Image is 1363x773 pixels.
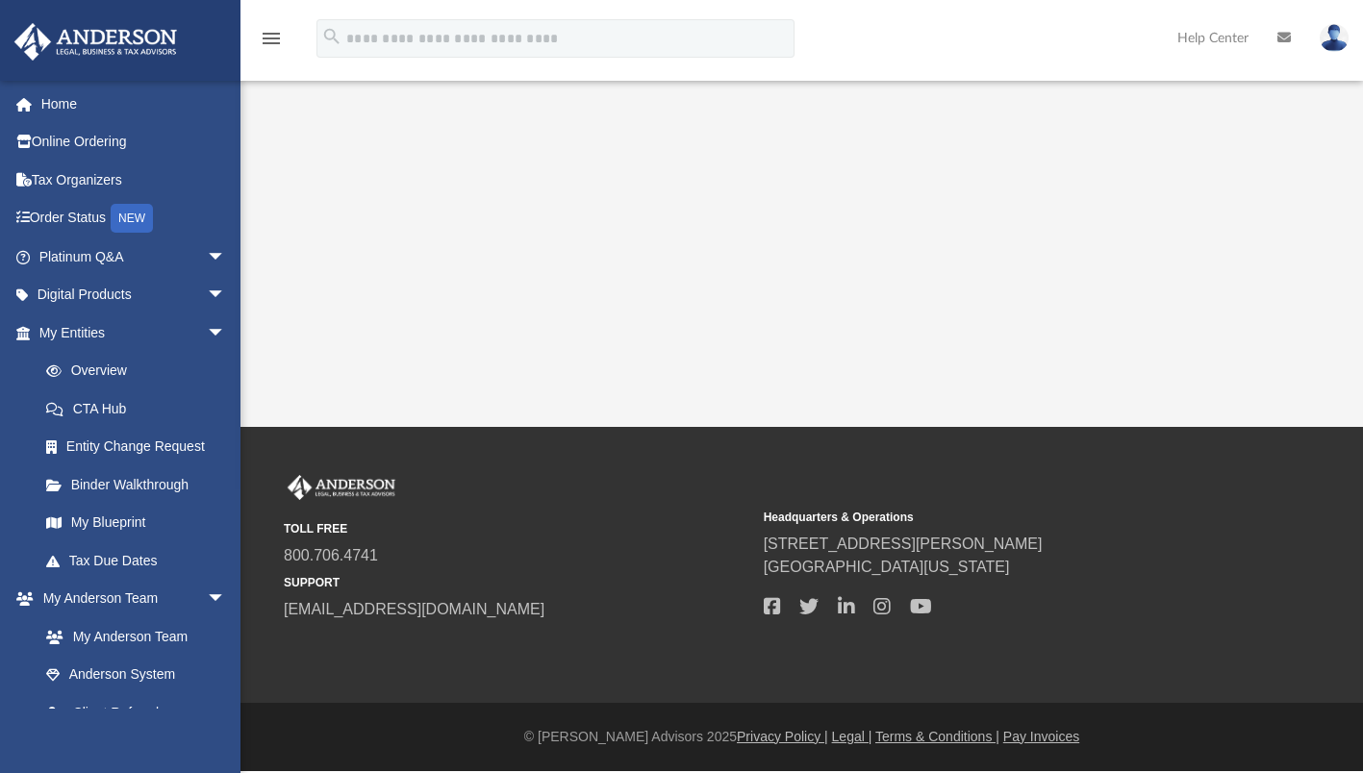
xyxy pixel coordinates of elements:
span: arrow_drop_down [207,276,245,315]
a: CTA Hub [27,389,255,428]
a: Entity Change Request [27,428,255,466]
span: arrow_drop_down [207,580,245,619]
div: © [PERSON_NAME] Advisors 2025 [240,727,1363,747]
a: Home [13,85,255,123]
a: [STREET_ADDRESS][PERSON_NAME] [764,536,1043,552]
i: search [321,26,342,47]
a: My Blueprint [27,504,245,542]
small: TOLL FREE [284,520,750,537]
a: Order StatusNEW [13,199,255,238]
span: arrow_drop_down [207,237,245,277]
a: Digital Productsarrow_drop_down [13,276,255,314]
img: Anderson Advisors Platinum Portal [9,23,183,61]
a: Anderson System [27,656,245,694]
a: Binder Walkthrough [27,465,255,504]
a: My Anderson Teamarrow_drop_down [13,580,245,618]
a: [EMAIL_ADDRESS][DOMAIN_NAME] [284,601,544,617]
a: Privacy Policy | [737,729,828,744]
a: [GEOGRAPHIC_DATA][US_STATE] [764,559,1010,575]
img: User Pic [1320,24,1349,52]
a: Platinum Q&Aarrow_drop_down [13,237,255,276]
i: menu [260,27,283,50]
div: NEW [111,204,153,233]
a: 800.706.4741 [284,547,378,563]
a: menu [260,37,283,50]
small: SUPPORT [284,574,750,591]
a: Online Ordering [13,123,255,162]
img: Anderson Advisors Platinum Portal [284,475,399,500]
a: My Anderson Team [27,617,236,656]
a: Pay Invoices [1003,729,1079,744]
span: arrow_drop_down [207,313,245,353]
a: Tax Due Dates [27,541,255,580]
a: Terms & Conditions | [875,729,999,744]
small: Headquarters & Operations [764,509,1230,526]
a: My Entitiesarrow_drop_down [13,313,255,352]
a: Client Referrals [27,693,245,732]
a: Tax Organizers [13,161,255,199]
a: Overview [27,352,255,390]
a: Legal | [832,729,872,744]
